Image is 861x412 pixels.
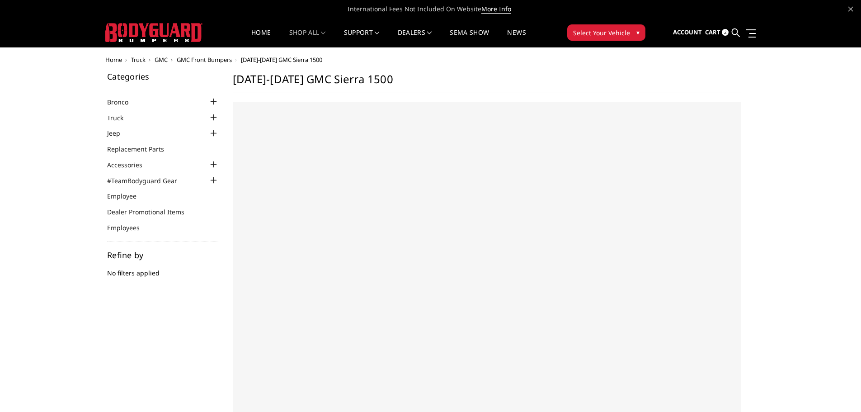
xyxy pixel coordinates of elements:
span: Select Your Vehicle [573,28,630,38]
h1: [DATE]-[DATE] GMC Sierra 1500 [233,72,741,93]
a: Support [344,29,380,47]
h5: Categories [107,72,219,81]
a: Dealer Promotional Items [107,207,196,217]
a: Truck [107,113,135,123]
a: More Info [481,5,511,14]
a: Account [673,20,702,45]
span: Cart [705,28,720,36]
a: Bronco [107,97,140,107]
a: Employees [107,223,151,232]
span: [DATE]-[DATE] GMC Sierra 1500 [241,56,322,64]
a: GMC [155,56,168,64]
button: Select Your Vehicle [567,24,645,41]
img: BODYGUARD BUMPERS [105,23,202,42]
a: Employee [107,191,148,201]
span: Account [673,28,702,36]
a: SEMA Show [450,29,489,47]
a: Replacement Parts [107,144,175,154]
span: 2 [722,29,729,36]
span: ▾ [636,28,640,37]
a: GMC Front Bumpers [177,56,232,64]
a: #TeamBodyguard Gear [107,176,188,185]
a: Truck [131,56,146,64]
a: Dealers [398,29,432,47]
a: Jeep [107,128,132,138]
a: Home [105,56,122,64]
a: shop all [289,29,326,47]
a: Accessories [107,160,154,170]
a: Cart 2 [705,20,729,45]
div: No filters applied [107,251,219,287]
a: News [507,29,526,47]
h5: Refine by [107,251,219,259]
a: Home [251,29,271,47]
